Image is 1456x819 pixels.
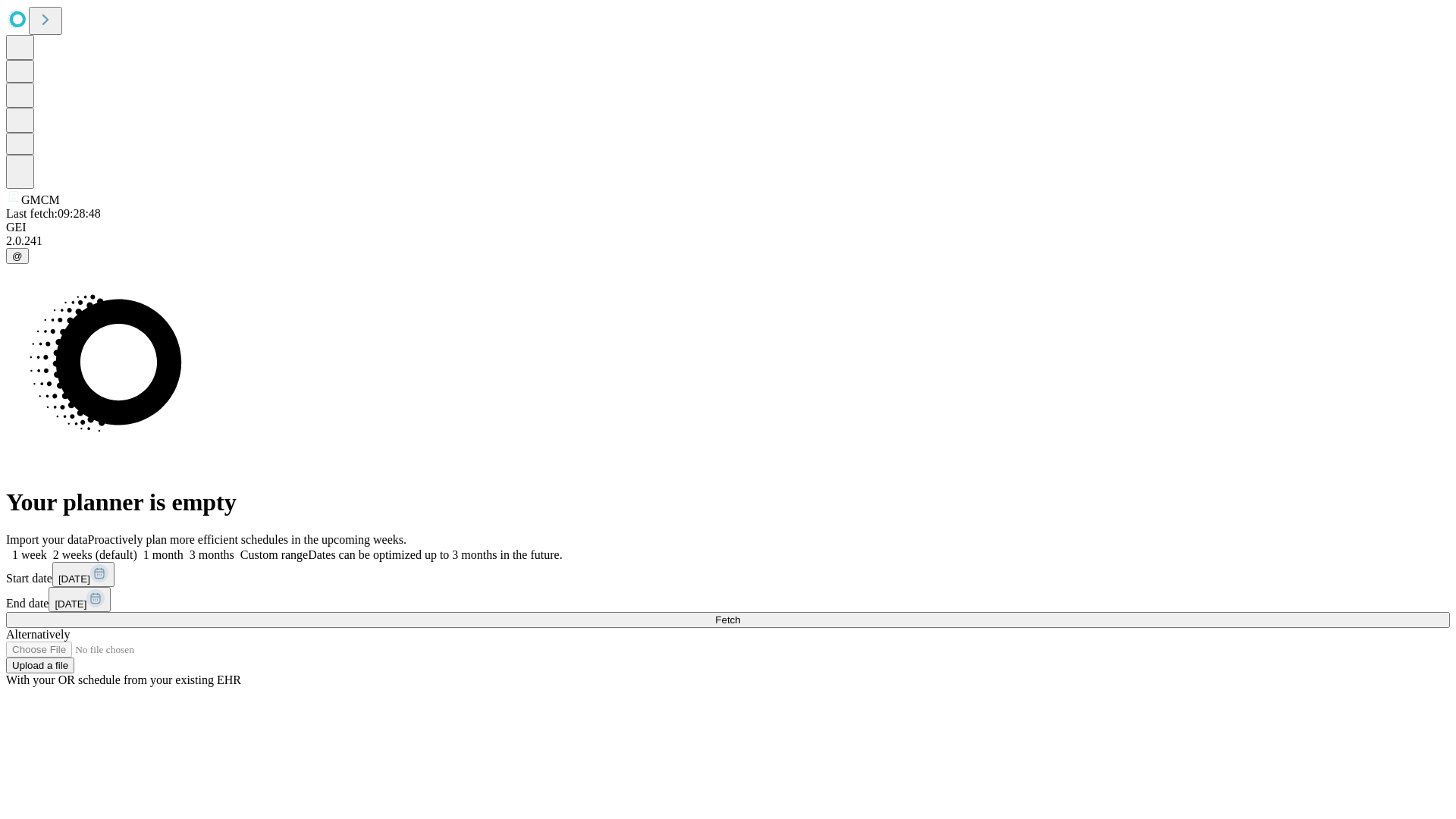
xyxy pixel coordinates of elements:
[58,573,90,585] span: [DATE]
[6,657,74,673] button: Upload a file
[12,250,23,262] span: @
[52,562,115,587] button: [DATE]
[6,207,101,220] span: Last fetch: 09:28:48
[6,221,1450,234] div: GEI
[308,548,562,561] span: Dates can be optimized up to 3 months in the future.
[88,533,406,546] span: Proactively plan more efficient schedules in the upcoming weeks.
[49,587,111,612] button: [DATE]
[190,548,234,561] span: 3 months
[6,234,1450,248] div: 2.0.241
[6,587,1450,612] div: End date
[143,548,184,561] span: 1 month
[6,628,70,641] span: Alternatively
[6,488,1450,516] h1: Your planner is empty
[240,548,308,561] span: Custom range
[53,548,137,561] span: 2 weeks (default)
[55,598,86,610] span: [DATE]
[715,614,740,626] span: Fetch
[6,562,1450,587] div: Start date
[12,548,47,561] span: 1 week
[6,612,1450,628] button: Fetch
[6,248,29,264] button: @
[6,533,88,546] span: Import your data
[6,673,241,686] span: With your OR schedule from your existing EHR
[21,193,60,206] span: GMCM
